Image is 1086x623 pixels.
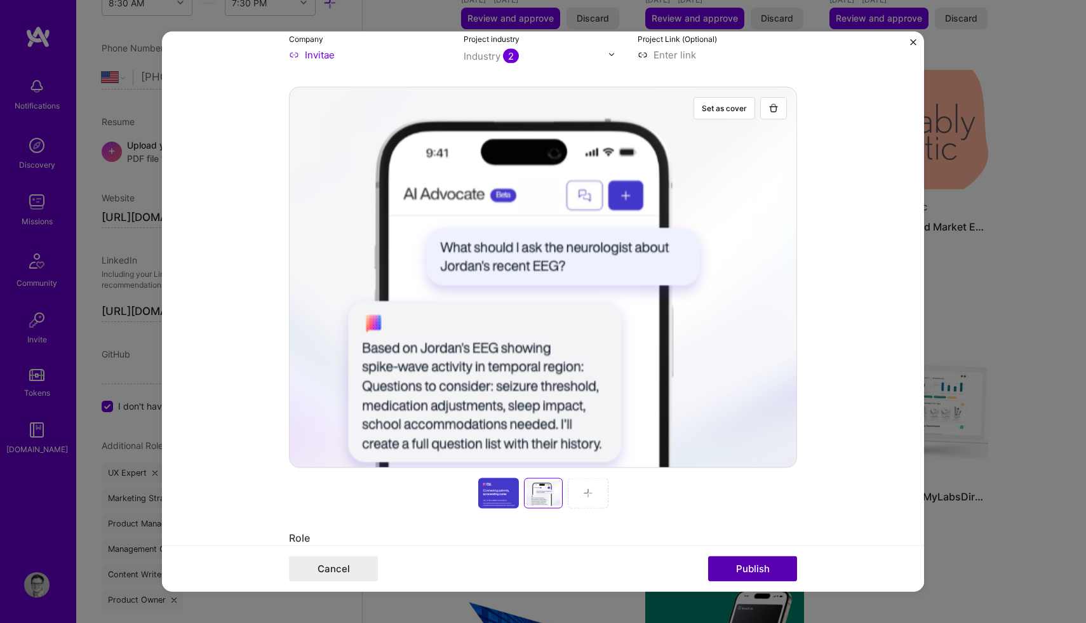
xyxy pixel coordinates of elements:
button: Publish [708,556,797,582]
label: Project industry [464,34,520,43]
div: Role [289,531,797,544]
span: 2 [503,48,519,63]
button: Cancel [289,556,378,582]
button: Close [910,39,916,52]
label: Project Link (Optional) [638,34,717,43]
div: Add [289,86,797,467]
img: drop icon [608,51,615,58]
input: Enter link [638,48,797,61]
img: Trash [768,103,779,113]
img: Add [583,488,593,498]
div: Industry [464,49,519,62]
label: Company [289,34,323,43]
button: Set as cover [694,97,755,119]
input: Enter name or website [289,48,448,61]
